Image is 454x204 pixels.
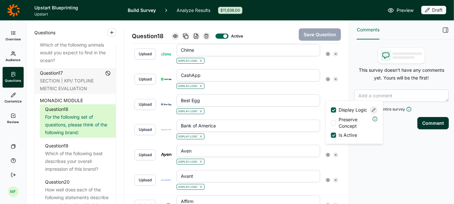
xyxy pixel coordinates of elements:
img: kcirdp0tcxh8jrjy7afv.png [161,78,171,80]
span: Applies to entire survey [362,107,405,112]
span: Display Logic [178,59,198,63]
span: Comments [357,26,379,34]
div: Active [231,34,241,39]
img: jvekbfj7mtfvdxukesfq.png [161,127,171,133]
img: j5wzr4niaaryemyikvvw.png [161,153,171,157]
a: Questions [3,67,24,88]
input: Concept Name... [177,69,320,81]
span: Is Active [336,132,357,138]
button: Upload [134,74,156,85]
span: Overview [6,37,21,41]
span: Display Logic [178,185,198,189]
span: Audience [6,58,21,62]
div: Settings [325,152,331,157]
input: Concept Name... [177,44,320,56]
div: Question 17 [40,70,63,77]
div: Which of the following best describes your overall impression of this brand? [45,150,111,173]
div: Question 19 [45,142,68,150]
img: ntqqaiaav2egpofvteql.jpg [161,102,171,107]
a: Review [3,108,24,129]
div: Which of the following animals would you expect to find in the ocean? [40,41,111,64]
div: SECTION | KPI/ TOPLINE METRIC EVALUATION [40,77,111,93]
button: Draft [421,6,446,15]
h1: Upstart Blueprinting [34,4,120,12]
div: Settings [325,51,331,57]
a: Preview [388,6,413,14]
span: Customize [5,99,22,103]
a: Question16Which of the following animals would you expect to find in the ocean? [35,32,116,66]
div: Delete [203,32,210,40]
img: q1hdngsrbwjmtowru6zc.png [161,179,171,181]
button: Comment [417,117,449,129]
span: Questions [34,29,55,37]
span: Question 18 [132,32,164,41]
div: MF [8,187,18,197]
a: Question18For the following set of questions, please think of the following brand: [40,104,116,138]
input: Concept Name... [177,170,320,182]
a: Audience [3,46,24,67]
div: Settings [325,177,331,183]
span: Review [7,120,19,124]
span: Display Logic [339,107,367,113]
div: Remove [333,51,338,57]
button: Upload [134,99,156,110]
button: Upload [134,175,156,186]
span: Display Logic [178,109,198,113]
span: Questions [5,78,21,83]
span: Display Logic [178,160,198,164]
a: Overview [3,26,24,46]
button: Save Question [299,28,341,41]
a: Question19Which of the following best describes your overall impression of this brand? [40,141,116,174]
button: Upload [134,149,156,160]
button: Comments [357,21,379,39]
div: For the following set of questions, please think of the following brand: [45,113,111,137]
div: Draft [421,6,446,14]
span: Preserve Concept [339,116,367,129]
input: Concept Name... [177,120,320,132]
input: Concept Name... [177,145,320,157]
div: Question 18 [45,106,68,113]
button: Upload [134,48,156,59]
span: Display Logic [178,134,198,138]
p: This survey doesn't have any comments yet. Yours will be the first! [354,66,449,82]
div: $11,638.00 [218,7,242,14]
a: Customize [3,88,24,108]
span: MONADIC MODULE [40,97,83,104]
div: Remove [333,177,338,183]
div: Remove [333,152,338,157]
button: Upload [134,124,156,135]
div: Edit [370,106,378,114]
div: Settings [325,77,331,82]
div: Question 20 [45,178,70,186]
input: Concept Name... [177,94,320,107]
span: Display Logic [178,84,198,88]
span: Upstart [34,12,120,17]
span: Preview [397,6,413,14]
a: Question17SECTION | KPI/ TOPLINE METRIC EVALUATION [35,68,116,94]
div: Remove [333,77,338,82]
img: bw352jr5aozygmuuzrei.jpg [161,51,171,57]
